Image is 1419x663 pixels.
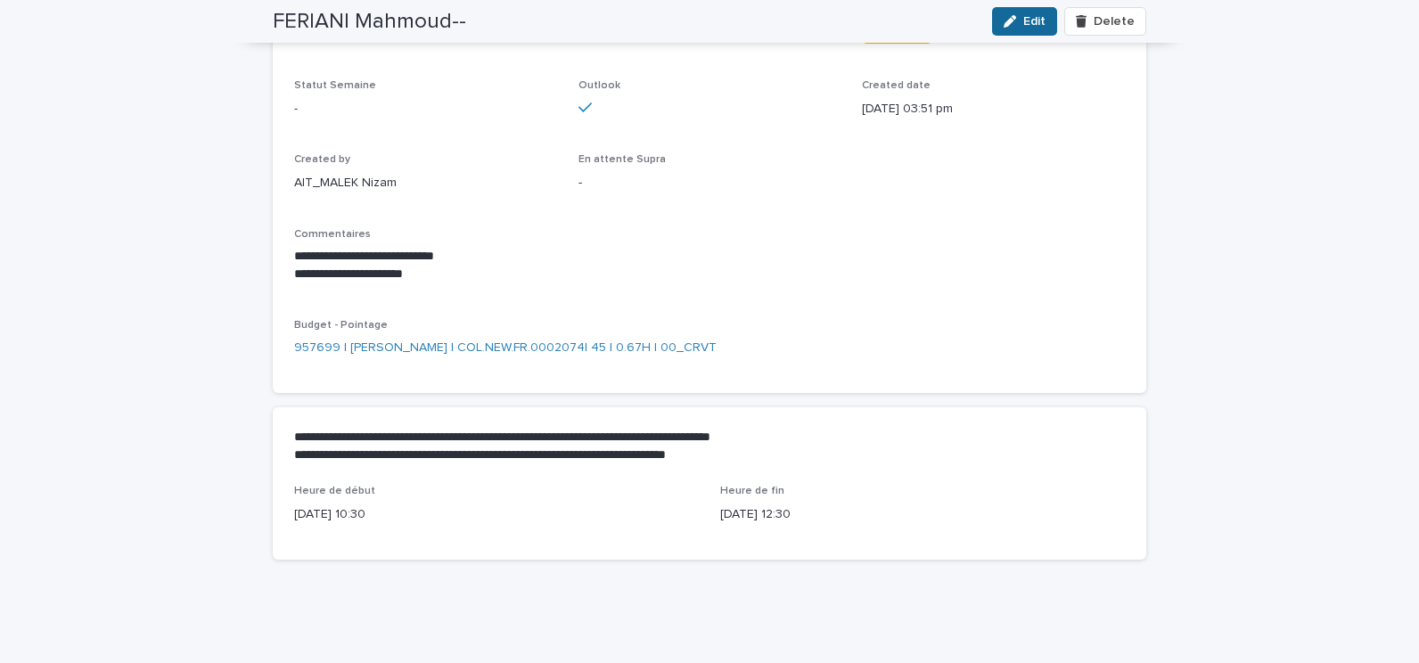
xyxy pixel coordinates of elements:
[294,174,557,192] p: AIT_MALEK Nizam
[1094,15,1135,28] span: Delete
[1023,15,1046,28] span: Edit
[578,80,620,91] span: Outlook
[862,80,931,91] span: Created date
[294,320,388,331] span: Budget - Pointage
[862,100,1125,119] p: [DATE] 03:51 pm
[273,9,466,35] h2: FERIANI Mahmoud--
[992,7,1057,36] button: Edit
[294,505,699,524] p: [DATE] 10:30
[578,174,841,192] p: -
[294,100,557,119] p: -
[294,339,717,357] a: 957699 | [PERSON_NAME] | COL.NEW.FR.0002074| 45 | 0.67H | 00_CRVT
[1064,7,1146,36] button: Delete
[294,486,375,496] span: Heure de début
[720,505,1125,524] p: [DATE] 12:30
[294,154,350,165] span: Created by
[720,486,784,496] span: Heure de fin
[294,80,376,91] span: Statut Semaine
[294,229,371,240] span: Commentaires
[578,154,666,165] span: En attente Supra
